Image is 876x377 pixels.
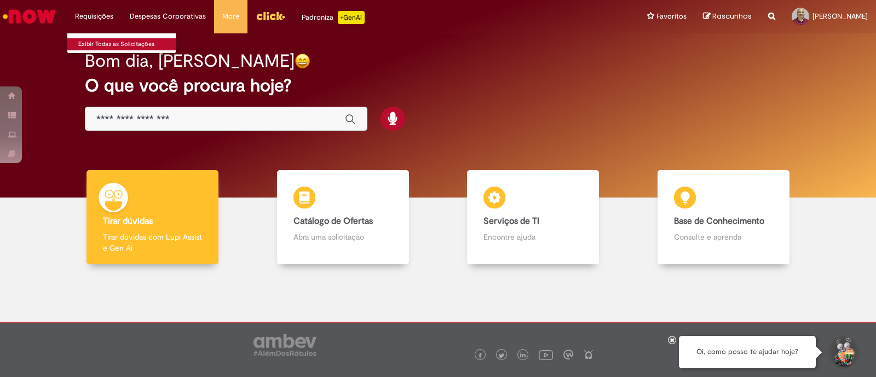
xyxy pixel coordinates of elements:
[812,11,868,21] span: [PERSON_NAME]
[674,231,773,242] p: Consulte e aprenda
[75,11,113,22] span: Requisições
[520,352,526,359] img: logo_footer_linkedin.png
[222,11,239,22] span: More
[293,216,373,227] b: Catálogo de Ofertas
[827,336,860,369] button: Iniciar Conversa de Suporte
[253,334,316,356] img: logo_footer_ambev_rotulo_gray.png
[584,350,593,359] img: logo_footer_naosei.png
[679,336,816,368] div: Oi, como posso te ajudar hoje?
[438,170,629,265] a: Serviços de TI Encontre ajuda
[656,11,687,22] span: Favoritos
[130,11,206,22] span: Despesas Corporativas
[293,231,393,242] p: Abra uma solicitação
[629,170,819,265] a: Base de Conhecimento Consulte e aprenda
[295,53,310,69] img: happy-face.png
[85,51,295,71] h2: Bom dia, [PERSON_NAME]
[499,353,504,358] img: logo_footer_twitter.png
[67,38,188,50] a: Exibir Todas as Solicitações
[563,350,573,359] img: logo_footer_workplace.png
[674,216,764,227] b: Base de Conhecimento
[85,76,791,95] h2: O que você procura hoje?
[103,216,153,227] b: Tirar dúvidas
[67,33,176,54] ul: Requisições
[703,11,752,22] a: Rascunhos
[483,216,539,227] b: Serviços de TI
[483,231,583,242] p: Encontre ajuda
[103,231,202,253] p: Tirar dúvidas com Lupi Assist e Gen Ai
[712,11,752,21] span: Rascunhos
[1,5,57,27] img: ServiceNow
[338,11,365,24] p: +GenAi
[57,170,248,265] a: Tirar dúvidas Tirar dúvidas com Lupi Assist e Gen Ai
[302,11,365,24] div: Padroniza
[248,170,439,265] a: Catálogo de Ofertas Abra uma solicitação
[256,8,285,24] img: click_logo_yellow_360x200.png
[477,353,483,358] img: logo_footer_facebook.png
[539,347,553,362] img: logo_footer_youtube.png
